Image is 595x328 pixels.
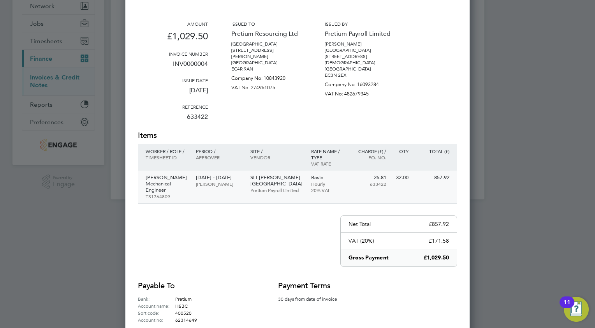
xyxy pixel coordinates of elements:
p: Rate name / type [311,148,345,160]
p: Company No: 16093284 [325,78,395,88]
p: £857.92 [429,220,449,227]
p: 633422 [138,110,208,130]
p: EC3N 2EX [325,72,395,78]
h2: Payable to [138,280,255,291]
p: [PERSON_NAME] [146,175,188,181]
p: [GEOGRAPHIC_DATA] [231,41,301,47]
label: Sort code: [138,309,175,316]
p: VAT No: 482679345 [325,88,395,97]
p: £1,029.50 [138,27,208,51]
p: EC4R 9AN [231,66,301,72]
p: [STREET_ADDRESS][DEMOGRAPHIC_DATA] [325,53,395,66]
p: [PERSON_NAME] [196,181,242,187]
h3: Issued to [231,21,301,27]
p: Basic [311,175,345,181]
h3: Amount [138,21,208,27]
label: Account no: [138,316,175,323]
p: Net Total [349,220,371,227]
p: £171.58 [429,237,449,244]
p: 32.00 [394,175,408,181]
p: £1,029.50 [424,254,449,262]
span: Pretium [175,296,192,302]
p: [DATE] - [DATE] [196,175,242,181]
p: Period / [196,148,242,154]
p: Site / [250,148,303,154]
div: 11 [563,302,570,312]
p: Pretium Payroll Limited [325,27,395,41]
p: 857.92 [416,175,449,181]
p: Charge (£) / [352,148,386,154]
button: Open Resource Center, 11 new notifications [564,297,589,322]
p: 26.81 [352,175,386,181]
h2: Payment terms [278,280,348,291]
label: Account name: [138,302,175,309]
p: VAT No: 274961075 [231,81,301,91]
p: TS1764809 [146,193,188,199]
p: Timesheet ID [146,154,188,160]
p: Company No: 10843920 [231,72,301,81]
span: 400520 [175,310,192,316]
h3: Issued by [325,21,395,27]
p: Vendor [250,154,303,160]
p: VAT rate [311,160,345,167]
p: Po. No. [352,154,386,160]
p: VAT (20%) [349,237,374,244]
p: Pretium Payroll Limited [250,187,303,193]
p: Mechanical Engineer [146,181,188,193]
p: SLI [PERSON_NAME][GEOGRAPHIC_DATA] [250,175,303,187]
p: [PERSON_NAME][GEOGRAPHIC_DATA] [325,41,395,53]
p: Approver [196,154,242,160]
p: Worker / Role / [146,148,188,154]
p: Gross Payment [349,254,389,262]
p: 20% VAT [311,187,345,193]
p: Hourly [311,181,345,187]
p: 30 days from date of invoice [278,295,348,302]
label: Bank: [138,295,175,302]
p: [GEOGRAPHIC_DATA] [231,60,301,66]
h3: Reference [138,104,208,110]
p: [GEOGRAPHIC_DATA] [325,66,395,72]
p: [STREET_ADDRESS][PERSON_NAME] [231,47,301,60]
p: QTY [394,148,408,154]
p: Pretium Resourcing Ltd [231,27,301,41]
span: 62314649 [175,317,197,323]
h3: Invoice number [138,51,208,57]
p: [DATE] [138,83,208,104]
p: 633422 [352,181,386,187]
h2: Items [138,130,457,141]
h3: Issue date [138,77,208,83]
p: INV0000004 [138,57,208,77]
p: Total (£) [416,148,449,154]
span: HSBC [175,303,188,309]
